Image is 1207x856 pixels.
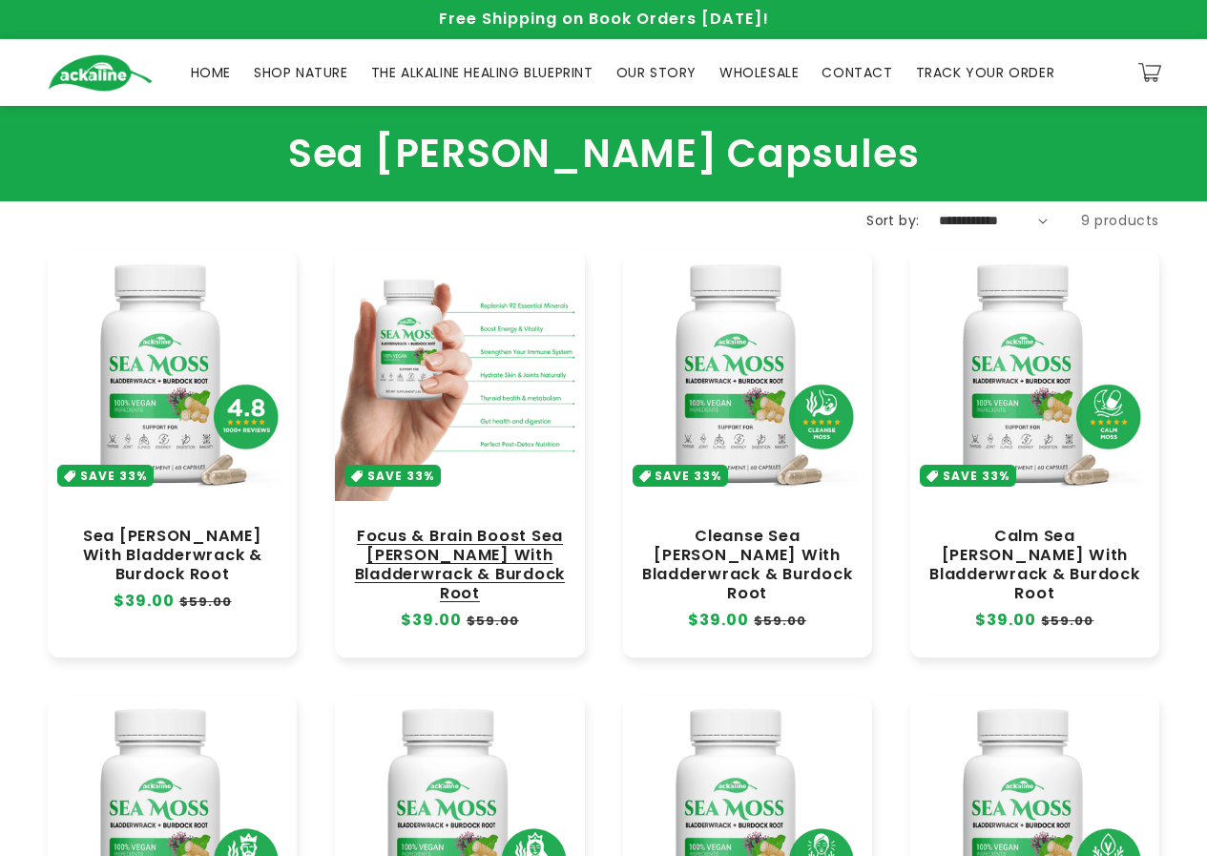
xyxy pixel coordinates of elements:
a: Calm Sea [PERSON_NAME] With Bladderwrack & Burdock Root [929,527,1140,604]
a: HOME [179,52,242,93]
span: SHOP NATURE [254,64,348,81]
h1: Sea [PERSON_NAME] Capsules [48,130,1159,177]
span: Free Shipping on Book Orders [DATE]! [439,8,769,30]
a: TRACK YOUR ORDER [905,52,1067,93]
a: WHOLESALE [708,52,810,93]
label: Sort by: [866,211,919,230]
a: Focus & Brain Boost Sea [PERSON_NAME] With Bladderwrack & Burdock Root [354,527,565,604]
span: 9 products [1081,211,1159,230]
span: THE ALKALINE HEALING BLUEPRINT [371,64,593,81]
img: Ackaline [48,54,153,92]
span: WHOLESALE [719,64,799,81]
a: THE ALKALINE HEALING BLUEPRINT [360,52,605,93]
a: Sea [PERSON_NAME] With Bladderwrack & Burdock Root [67,527,278,584]
a: Cleanse Sea [PERSON_NAME] With Bladderwrack & Burdock Root [642,527,853,604]
a: OUR STORY [605,52,708,93]
span: OUR STORY [616,64,697,81]
a: SHOP NATURE [242,52,360,93]
span: CONTACT [822,64,892,81]
span: TRACK YOUR ORDER [916,64,1055,81]
span: HOME [191,64,231,81]
a: CONTACT [810,52,904,93]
